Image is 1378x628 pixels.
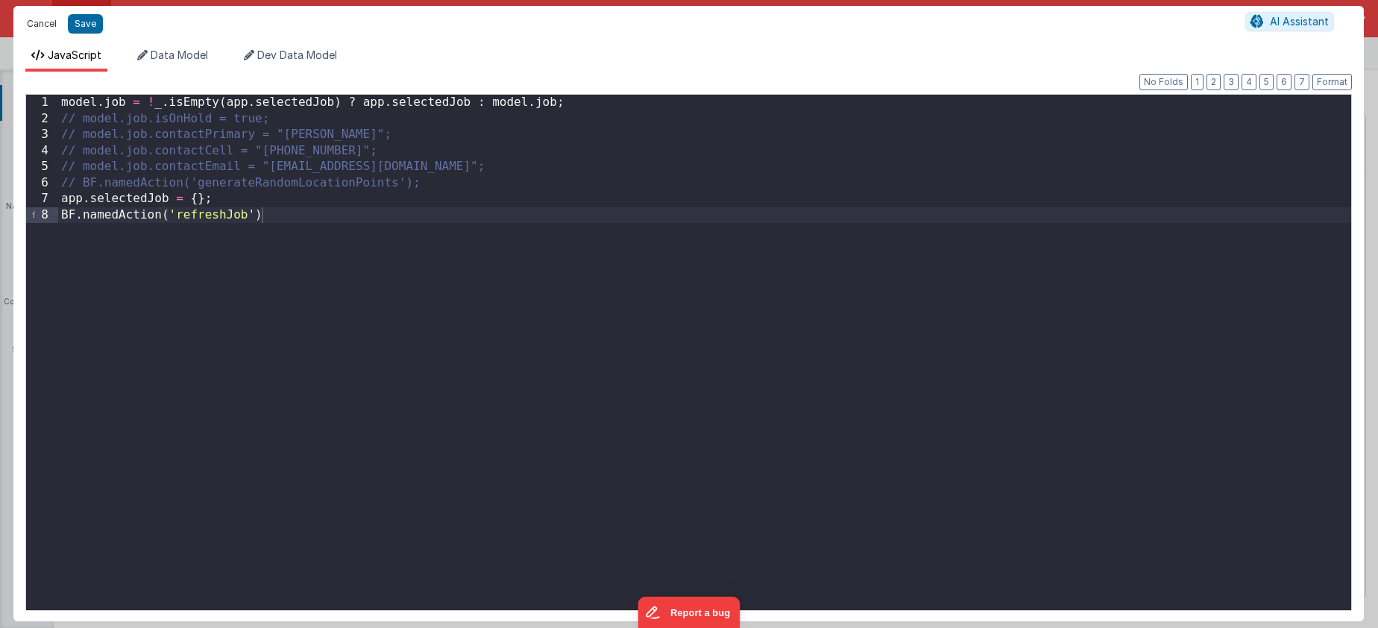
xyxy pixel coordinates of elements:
[1224,74,1239,90] button: 3
[257,48,337,61] span: Dev Data Model
[26,127,58,143] div: 3
[1277,74,1292,90] button: 6
[1206,74,1221,90] button: 2
[1294,74,1309,90] button: 7
[1312,74,1352,90] button: Format
[26,111,58,128] div: 2
[1139,74,1188,90] button: No Folds
[68,14,103,34] button: Save
[1245,12,1334,31] button: AI Assistant
[1242,74,1256,90] button: 4
[26,143,58,160] div: 4
[638,597,740,628] iframe: Marker.io feedback button
[26,191,58,207] div: 7
[1270,15,1329,28] span: AI Assistant
[26,175,58,192] div: 6
[26,207,58,224] div: 8
[26,159,58,175] div: 5
[26,95,58,111] div: 1
[19,13,64,34] button: Cancel
[1191,74,1204,90] button: 1
[151,48,208,61] span: Data Model
[48,48,101,61] span: JavaScript
[1259,74,1274,90] button: 5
